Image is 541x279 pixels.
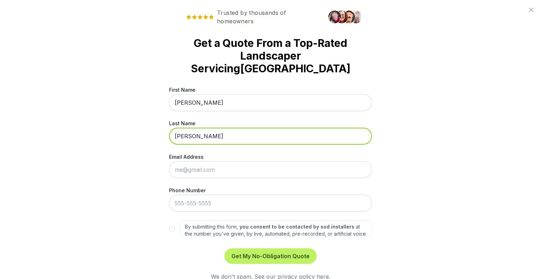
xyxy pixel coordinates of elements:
strong: you consent to be contacted by sod installers [240,224,354,230]
input: First Name [169,94,372,111]
input: Last Name [169,128,372,145]
label: Phone Number [169,187,372,194]
label: Email Address [169,153,372,160]
button: Get My No-Obligation Quote [224,248,317,264]
input: me@gmail.com [169,161,372,178]
span: Trusted by thousands of homeowners [180,8,324,25]
label: Last Name [169,120,372,127]
label: By submitting this form, at the number you've given, by live, automated, pre-recorded, or artific... [180,220,372,237]
input: 555-555-5555 [169,195,372,212]
strong: Get a Quote From a Top-Rated Landscaper Servicing [GEOGRAPHIC_DATA] [180,37,361,75]
label: First Name [169,86,372,93]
